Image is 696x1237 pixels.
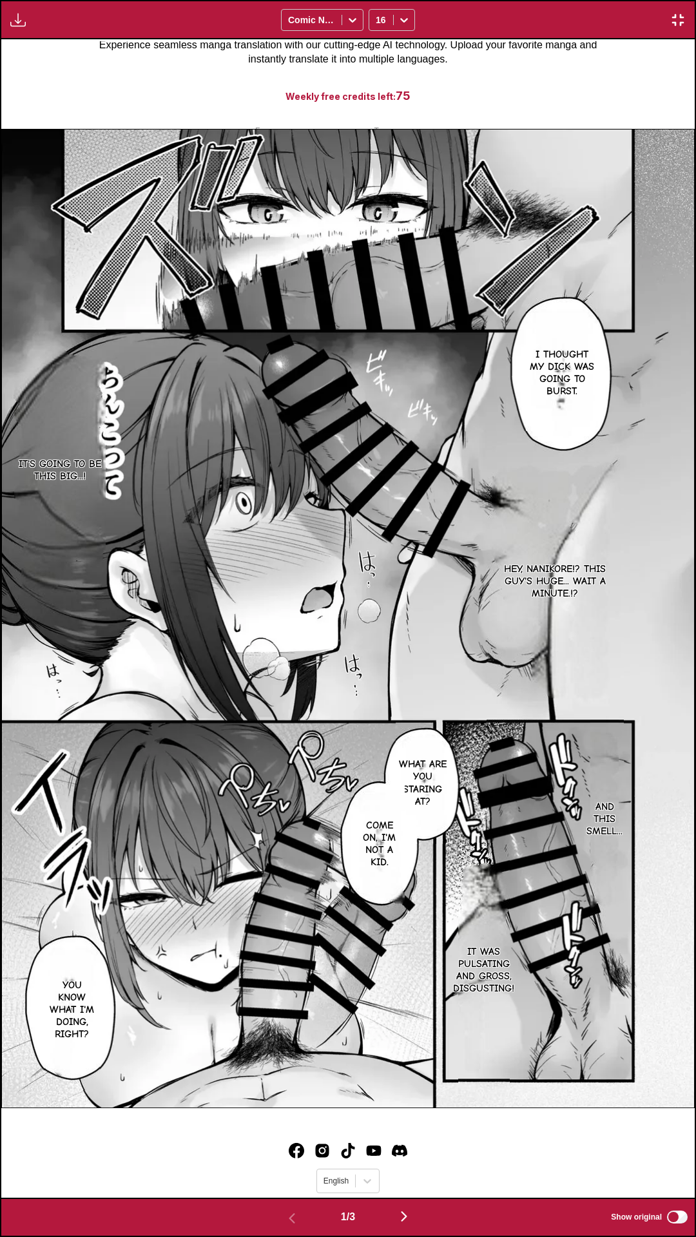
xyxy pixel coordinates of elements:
p: What are you staring at? [396,756,450,810]
p: Come on, I'm not a kid. [354,817,405,872]
img: Download translated images [10,12,26,28]
img: Manga Panel [1,129,695,1108]
p: And this smell... [584,798,625,841]
p: It's going to be this big...! [14,455,106,485]
p: It was pulsating and gross, disgusting! [450,943,517,998]
span: 1 / 3 [341,1211,355,1223]
p: You know what I'm doing, right? [44,977,100,1044]
p: I thought my dick was going to burst. [526,346,598,401]
input: Show original [667,1211,688,1223]
img: Previous page [284,1211,300,1226]
p: Hey, nanikore!? This guy's huge... Wait a minute.!? [487,561,624,603]
span: Show original [611,1213,662,1222]
img: Next page [396,1209,412,1224]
